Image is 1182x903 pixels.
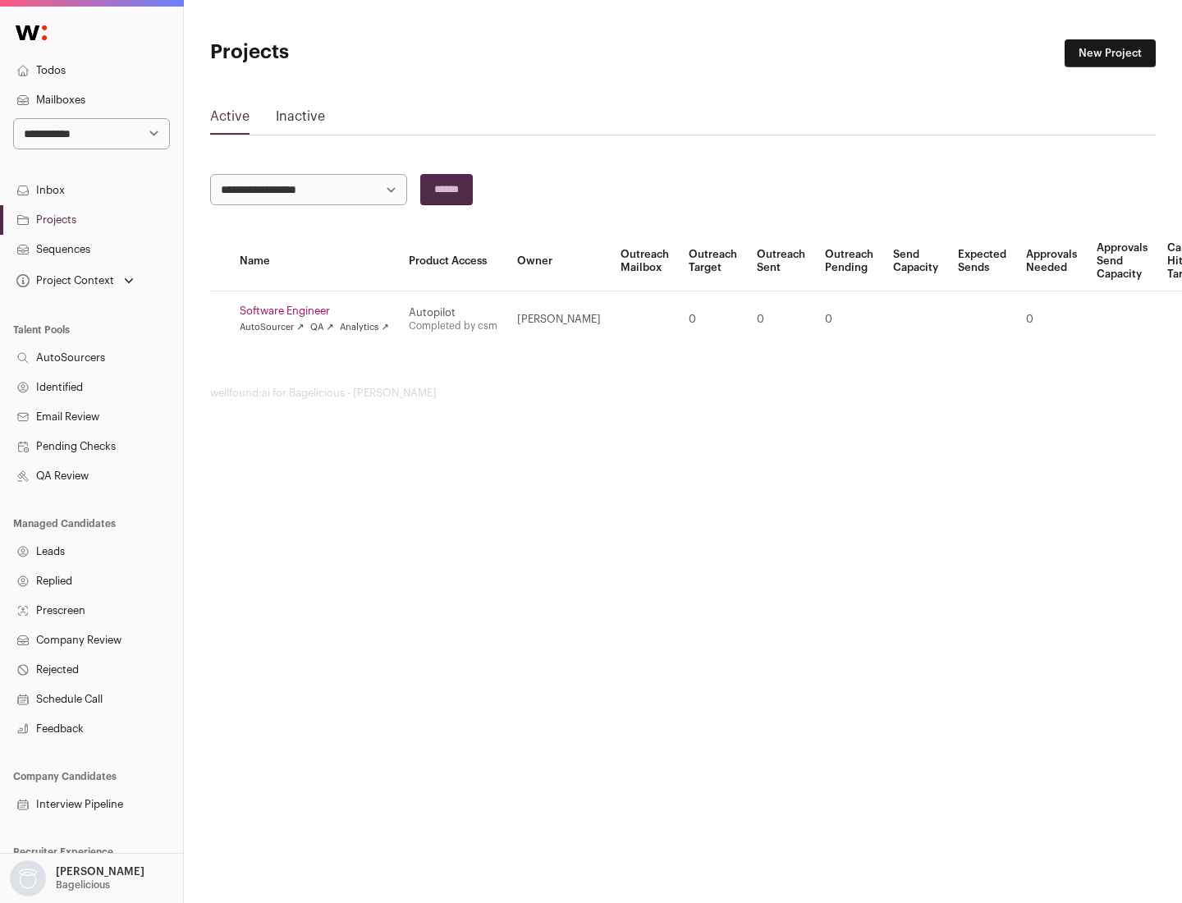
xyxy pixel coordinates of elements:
[56,878,110,892] p: Bagelicious
[1065,39,1156,67] a: New Project
[1087,231,1157,291] th: Approvals Send Capacity
[679,231,747,291] th: Outreach Target
[340,321,388,334] a: Analytics ↗
[210,387,1156,400] footer: wellfound:ai for Bagelicious - [PERSON_NAME]
[1016,231,1087,291] th: Approvals Needed
[815,291,883,348] td: 0
[56,865,144,878] p: [PERSON_NAME]
[7,16,56,49] img: Wellfound
[679,291,747,348] td: 0
[507,231,611,291] th: Owner
[240,321,304,334] a: AutoSourcer ↗
[7,860,148,896] button: Open dropdown
[1016,291,1087,348] td: 0
[611,231,679,291] th: Outreach Mailbox
[948,231,1016,291] th: Expected Sends
[310,321,333,334] a: QA ↗
[10,860,46,896] img: nopic.png
[409,306,497,319] div: Autopilot
[13,269,137,292] button: Open dropdown
[399,231,507,291] th: Product Access
[409,321,497,331] a: Completed by csm
[240,305,389,318] a: Software Engineer
[747,231,815,291] th: Outreach Sent
[13,274,114,287] div: Project Context
[815,231,883,291] th: Outreach Pending
[230,231,399,291] th: Name
[507,291,611,348] td: [PERSON_NAME]
[747,291,815,348] td: 0
[210,107,250,133] a: Active
[883,231,948,291] th: Send Capacity
[276,107,325,133] a: Inactive
[210,39,525,66] h1: Projects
